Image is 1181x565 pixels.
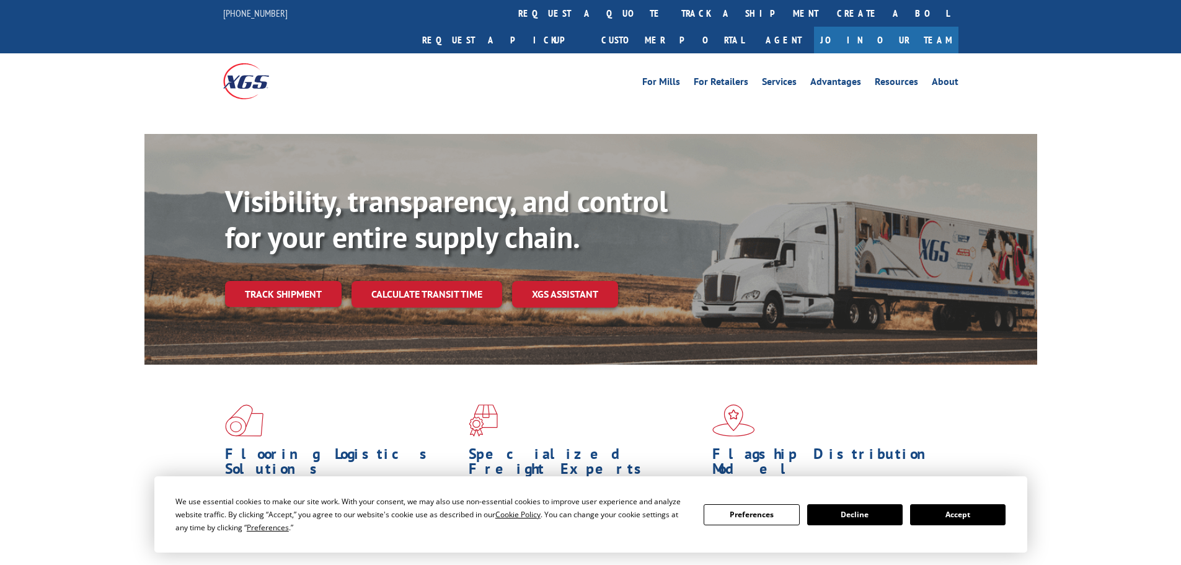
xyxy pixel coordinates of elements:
[469,447,703,483] h1: Specialized Freight Experts
[247,522,289,533] span: Preferences
[712,447,947,483] h1: Flagship Distribution Model
[712,404,755,437] img: xgs-icon-flagship-distribution-model-red
[512,281,618,308] a: XGS ASSISTANT
[704,504,799,525] button: Preferences
[642,77,680,91] a: For Mills
[413,27,592,53] a: Request a pickup
[932,77,958,91] a: About
[694,77,748,91] a: For Retailers
[223,7,288,19] a: [PHONE_NUMBER]
[495,509,541,520] span: Cookie Policy
[875,77,918,91] a: Resources
[592,27,753,53] a: Customer Portal
[469,404,498,437] img: xgs-icon-focused-on-flooring-red
[762,77,797,91] a: Services
[807,504,903,525] button: Decline
[753,27,814,53] a: Agent
[910,504,1006,525] button: Accept
[225,182,668,256] b: Visibility, transparency, and control for your entire supply chain.
[352,281,502,308] a: Calculate transit time
[814,27,958,53] a: Join Our Team
[810,77,861,91] a: Advantages
[225,447,459,483] h1: Flooring Logistics Solutions
[175,495,689,534] div: We use essential cookies to make our site work. With your consent, we may also use non-essential ...
[154,476,1027,553] div: Cookie Consent Prompt
[225,404,263,437] img: xgs-icon-total-supply-chain-intelligence-red
[225,281,342,307] a: Track shipment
